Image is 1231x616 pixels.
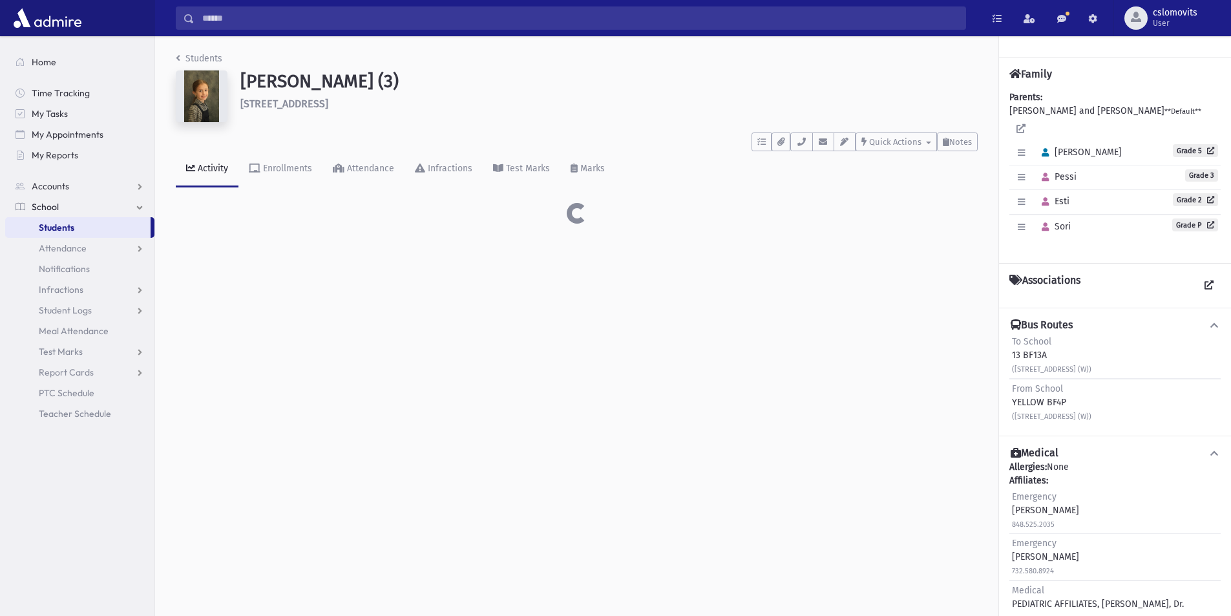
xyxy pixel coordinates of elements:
a: Attendance [322,151,405,187]
span: Medical [1012,585,1044,596]
span: Sori [1036,221,1071,232]
div: YELLOW BF4P [1012,382,1091,423]
div: None [1009,460,1221,613]
span: Notifications [39,263,90,275]
a: Test Marks [483,151,560,187]
small: ([STREET_ADDRESS] (W)) [1012,365,1091,374]
a: My Appointments [5,124,154,145]
a: Grade P [1172,218,1218,231]
a: Notifications [5,259,154,279]
a: Infractions [405,151,483,187]
h1: [PERSON_NAME] (3) [240,70,978,92]
h4: Family [1009,68,1052,80]
span: Grade 3 [1185,169,1218,182]
a: Infractions [5,279,154,300]
b: Allergies: [1009,462,1047,473]
a: Home [5,52,154,72]
a: View all Associations [1197,274,1221,297]
div: Test Marks [503,163,550,174]
span: Test Marks [39,346,83,357]
a: Accounts [5,176,154,196]
span: Accounts [32,180,69,192]
a: Students [176,53,222,64]
a: Grade 2 [1173,193,1218,206]
a: Time Tracking [5,83,154,103]
span: My Reports [32,149,78,161]
a: PTC Schedule [5,383,154,403]
button: Quick Actions [856,133,937,151]
span: Notes [949,137,972,147]
span: My Appointments [32,129,103,140]
img: AdmirePro [10,5,85,31]
div: Infractions [425,163,472,174]
span: Emergency [1012,538,1057,549]
a: Grade 5 [1173,144,1218,157]
span: Meal Attendance [39,325,109,337]
button: Bus Routes [1009,319,1221,332]
span: Quick Actions [869,137,921,147]
div: PEDIATRIC AFFILIATES, [PERSON_NAME], Dr. [1012,584,1184,611]
span: User [1153,18,1197,28]
span: Home [32,56,56,68]
button: Medical [1009,447,1221,460]
a: Student Logs [5,300,154,321]
a: School [5,196,154,217]
span: Student Logs [39,304,92,316]
div: [PERSON_NAME] and [PERSON_NAME] [1009,90,1221,253]
a: My Reports [5,145,154,165]
div: 13 BF13A [1012,335,1091,376]
b: Parents: [1009,92,1042,103]
b: Affiliates: [1009,475,1048,486]
span: From School [1012,383,1063,394]
span: Attendance [39,242,87,254]
span: PTC Schedule [39,387,94,399]
span: [PERSON_NAME] [1036,147,1122,158]
span: Teacher Schedule [39,408,111,420]
span: My Tasks [32,108,68,120]
button: Notes [937,133,978,151]
div: [PERSON_NAME] [1012,490,1079,531]
a: Meal Attendance [5,321,154,341]
a: Students [5,217,151,238]
span: Esti [1036,196,1069,207]
div: Activity [195,163,228,174]
a: My Tasks [5,103,154,124]
nav: breadcrumb [176,52,222,70]
span: Infractions [39,284,83,295]
a: Report Cards [5,362,154,383]
span: Pessi [1036,171,1077,182]
h4: Associations [1009,274,1080,297]
div: Marks [578,163,605,174]
span: cslomovits [1153,8,1197,18]
a: Marks [560,151,615,187]
h6: [STREET_ADDRESS] [240,98,978,110]
small: 848.525.2035 [1012,520,1055,529]
span: Report Cards [39,366,94,378]
div: Enrollments [260,163,312,174]
small: ([STREET_ADDRESS] (W)) [1012,412,1091,421]
a: Activity [176,151,238,187]
a: Enrollments [238,151,322,187]
span: Emergency [1012,491,1057,502]
div: [PERSON_NAME] [1012,536,1079,577]
span: Students [39,222,74,233]
a: Teacher Schedule [5,403,154,424]
a: Test Marks [5,341,154,362]
span: School [32,201,59,213]
a: Attendance [5,238,154,259]
span: Time Tracking [32,87,90,99]
span: To School [1012,336,1051,347]
div: Attendance [344,163,394,174]
h4: Bus Routes [1011,319,1073,332]
input: Search [195,6,965,30]
h4: Medical [1011,447,1058,460]
small: 732.580.8924 [1012,567,1054,575]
